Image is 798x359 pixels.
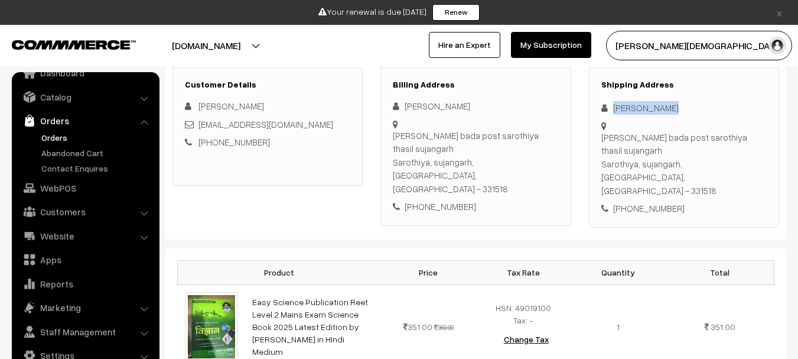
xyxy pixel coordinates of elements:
[601,202,767,215] div: [PHONE_NUMBER]
[381,260,476,284] th: Price
[771,5,787,20] a: ×
[711,322,735,332] span: 351.00
[15,110,155,131] a: Orders
[131,31,282,60] button: [DOMAIN_NAME]
[38,162,155,174] a: Contact Enquires
[4,4,794,21] div: Your renewal is due [DATE]
[434,324,454,331] strike: 360.00
[429,32,500,58] a: Hire an Expert
[178,260,381,284] th: Product
[666,260,774,284] th: Total
[15,225,155,247] a: Website
[15,249,155,270] a: Apps
[601,101,767,115] div: [PERSON_NAME]
[432,4,480,21] a: Renew
[475,260,571,284] th: Tax Rate
[393,99,558,113] div: [PERSON_NAME]
[393,80,558,90] h3: Billing Address
[403,322,432,332] span: 351.00
[198,101,264,111] span: [PERSON_NAME]
[15,86,155,108] a: Catalog
[185,80,350,90] h3: Customer Details
[571,260,666,284] th: Quantity
[12,37,115,51] a: COMMMERCE
[494,326,558,352] button: Change Tax
[38,147,155,159] a: Abandoned Cart
[198,119,333,130] a: [EMAIL_ADDRESS][DOMAIN_NAME]
[15,201,155,222] a: Customers
[15,297,155,318] a: Marketing
[511,32,591,58] a: My Subscription
[15,273,155,295] a: Reports
[38,131,155,144] a: Orders
[15,321,155,342] a: Staff Management
[768,37,786,54] img: user
[601,131,767,198] div: [PERSON_NAME] bada post sarothiya thasil sujangarh Sarothiya, sujangarh, [GEOGRAPHIC_DATA], [GEOG...
[15,177,155,199] a: WebPOS
[606,31,792,60] button: [PERSON_NAME][DEMOGRAPHIC_DATA]
[617,322,620,332] span: 1
[496,303,551,325] span: HSN: 49019100 Tax: -
[15,62,155,83] a: Dashboard
[393,200,558,214] div: [PHONE_NUMBER]
[393,129,558,196] div: [PERSON_NAME] bada post sarothiya thasil sujangarh Sarothiya, sujangarh, [GEOGRAPHIC_DATA], [GEOG...
[601,80,767,90] h3: Shipping Address
[198,137,270,147] a: [PHONE_NUMBER]
[252,297,368,357] a: Easy Science Publication Reet Level 2 Mains Exam Science Book 2025 Latest Edition by [PERSON_NAME...
[12,40,136,49] img: COMMMERCE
